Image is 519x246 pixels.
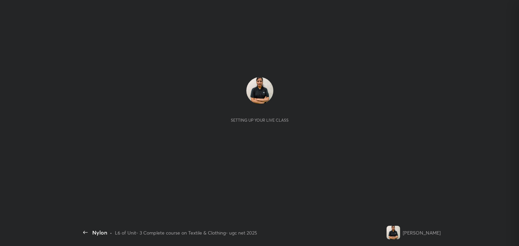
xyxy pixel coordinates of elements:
[110,229,112,236] div: •
[231,118,289,123] div: Setting up your live class
[403,229,441,236] div: [PERSON_NAME]
[246,77,273,104] img: ac1245674e8d465aac1aa0ff8abd4772.jpg
[387,226,400,239] img: ac1245674e8d465aac1aa0ff8abd4772.jpg
[92,228,107,237] div: Nylon
[115,229,257,236] div: L6 of Unit- 3 Complete course on Textile & Clothing- ugc net 2025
